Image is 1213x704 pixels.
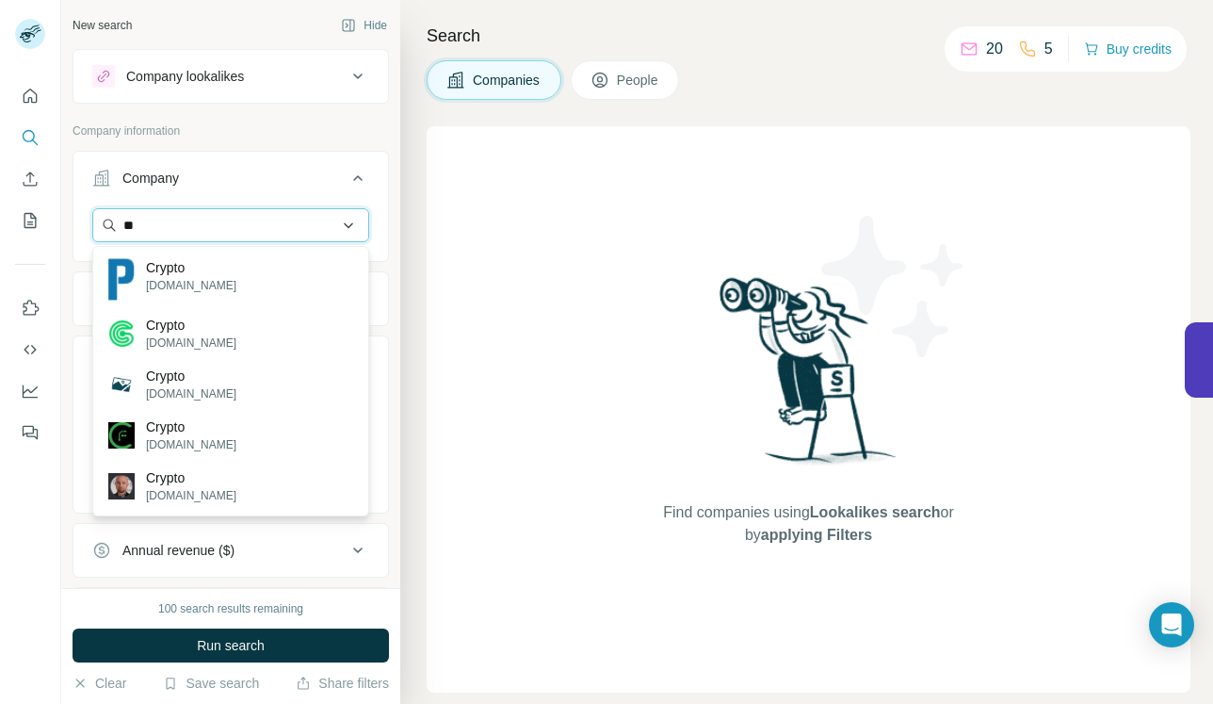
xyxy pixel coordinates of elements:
span: Companies [473,71,542,90]
button: Enrich CSV [15,162,45,196]
button: Clear [73,674,126,693]
button: Search [15,121,45,155]
p: [DOMAIN_NAME] [146,277,236,294]
p: [DOMAIN_NAME] [146,436,236,453]
button: Use Surfe API [15,333,45,367]
span: Lookalikes search [810,504,941,520]
img: Crypto [108,371,135,398]
button: Company lookalikes [73,54,388,99]
div: Company [122,169,179,188]
div: Open Intercom Messenger [1149,602,1194,647]
div: Company lookalikes [126,67,244,86]
div: 100 search results remaining [158,600,303,617]
p: [DOMAIN_NAME] [146,487,236,504]
div: New search [73,17,132,34]
button: Company [73,156,388,208]
button: Share filters [296,674,389,693]
button: Industry [73,276,388,321]
p: Crypto [146,316,236,335]
button: Run search [73,629,389,663]
p: [DOMAIN_NAME] [146,385,236,402]
img: Surfe Illustration - Woman searching with binoculars [711,272,907,483]
button: Feedback [15,416,45,450]
p: Crypto [146,258,236,277]
p: 5 [1044,38,1053,60]
span: Find companies using or by [657,501,959,547]
span: Run search [197,636,265,655]
button: Hide [328,11,400,40]
button: Dashboard [15,374,45,408]
img: Crypto [108,473,135,499]
button: HQ location1 [73,340,388,393]
img: Surfe Illustration - Stars [809,202,978,371]
span: applying Filters [761,527,872,543]
p: Company information [73,123,389,139]
button: My lists [15,204,45,237]
p: [DOMAIN_NAME] [146,335,236,352]
button: Use Surfe on LinkedIn [15,291,45,325]
img: Crypto [108,258,135,301]
button: Quick start [15,79,45,113]
p: Crypto [146,367,236,385]
p: 20 [986,38,1003,60]
img: Crypto [108,320,135,347]
h4: Search [427,23,1190,49]
button: Annual revenue ($) [73,528,388,573]
button: Save search [163,674,259,693]
span: People [617,71,660,90]
p: Crypto [146,417,236,436]
div: Annual revenue ($) [122,541,235,560]
p: Crypto [146,468,236,487]
img: Crypto [108,422,135,449]
button: Buy credits [1084,36,1172,62]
